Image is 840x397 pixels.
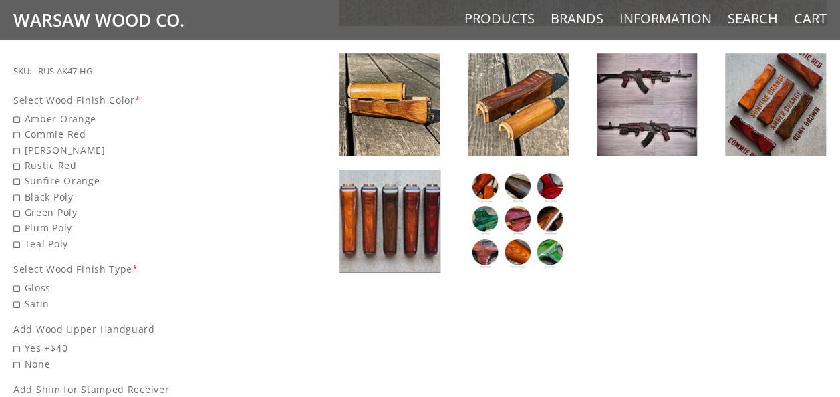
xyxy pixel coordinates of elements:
img: Russian AK47 Handguard [597,53,698,156]
img: Russian AK47 Handguard [339,53,440,156]
a: Products [464,10,535,27]
div: RUS-AK47-HG [38,64,92,79]
span: Satin [13,296,269,311]
img: Russian AK47 Handguard [339,170,440,273]
span: Commie Red [13,126,269,142]
img: Russian AK47 Handguard [468,53,569,156]
div: Select Wood Finish Type [13,261,269,277]
span: [PERSON_NAME] [13,142,269,158]
a: Brands [551,10,603,27]
span: None [13,356,269,372]
a: Search [728,10,778,27]
span: Black Poly [13,189,269,205]
span: Amber Orange [13,111,269,126]
span: Teal Poly [13,236,269,251]
span: Green Poly [13,205,269,220]
div: SKU: [13,64,31,79]
span: Rustic Red [13,158,269,173]
span: Plum Poly [13,220,269,235]
a: Cart [794,10,827,27]
div: Add Wood Upper Handguard [13,321,269,337]
img: Russian AK47 Handguard [468,170,569,273]
div: Add Shim for Stamped Receiver [13,382,269,397]
img: Russian AK47 Handguard [725,53,826,156]
a: Information [619,10,712,27]
span: Sunfire Orange [13,173,269,188]
span: Gloss [13,280,269,295]
div: Select Wood Finish Color [13,92,269,108]
span: Yes +$40 [13,340,269,356]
